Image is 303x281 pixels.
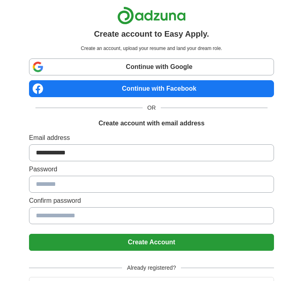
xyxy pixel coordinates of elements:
a: Continue with Facebook [29,80,274,97]
span: Already registered? [122,264,181,272]
a: Continue with Google [29,58,274,75]
h1: Create account to Easy Apply. [94,28,209,40]
img: Adzuna logo [117,6,186,25]
button: Create Account [29,234,274,251]
label: Confirm password [29,196,274,206]
h1: Create account with email address [98,119,204,128]
label: Email address [29,133,274,143]
p: Create an account, upload your resume and land your dream role. [31,45,272,52]
span: OR [143,104,161,112]
label: Password [29,164,274,174]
